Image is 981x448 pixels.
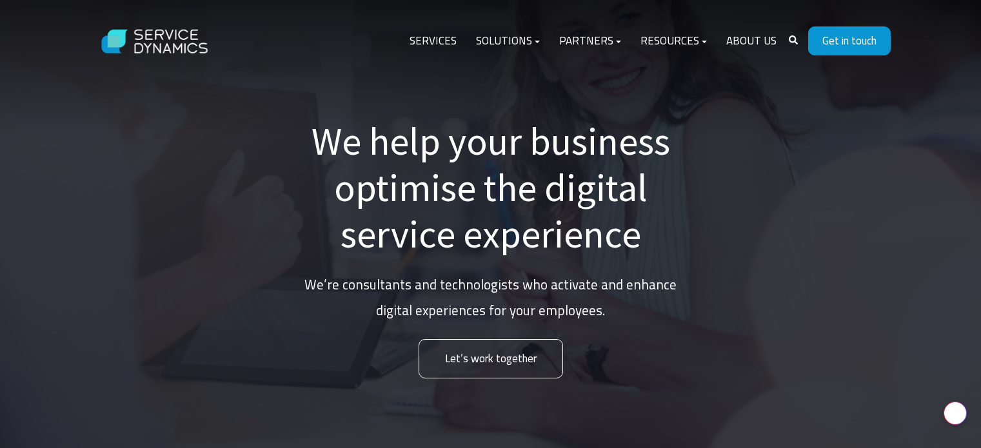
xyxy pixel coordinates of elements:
h1: We help your business optimise the digital service experience [297,118,684,257]
a: Let’s work together [419,339,563,378]
a: About Us [717,26,786,57]
img: Service Dynamics Logo - White [91,17,220,66]
a: Get in touch [808,26,891,55]
a: Services [400,26,466,57]
div: Navigation Menu [400,26,786,57]
p: We’re consultants and technologists who activate and enhance digital experiences for your employees. [297,272,684,324]
a: Resources [631,26,717,57]
a: Solutions [466,26,550,57]
a: Partners [550,26,631,57]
